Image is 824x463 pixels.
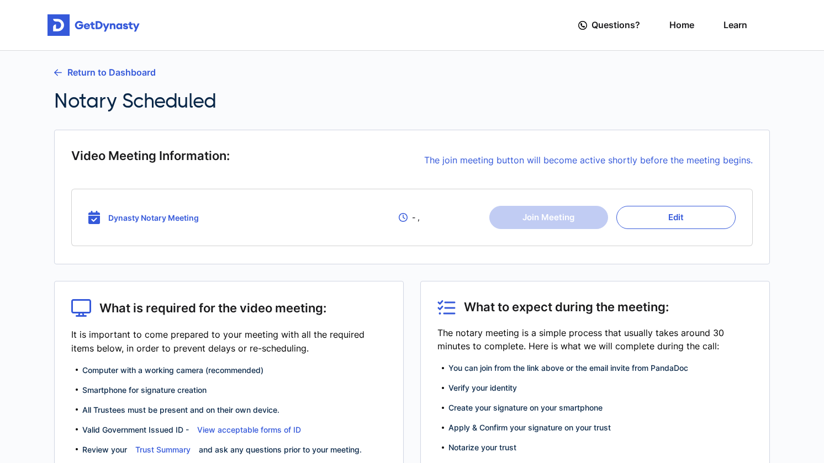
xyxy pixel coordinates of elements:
a: Learn [723,9,747,41]
div: - , [399,212,420,222]
span: Computer with a working camera (recommended) [82,364,387,376]
a: Questions? [578,9,640,41]
span: What to expect during the meeting: [464,299,669,315]
span: Valid Government Issued ID - [82,424,387,435]
img: Get started for free with Dynasty Trust Company [47,14,140,36]
span: What is required for the video meeting: [99,300,326,316]
a: View acceptable forms of ID [197,424,301,435]
span: Apply & Confirm your signature on your trust [448,422,753,433]
span: You can join from the link above or the email invite from PandaDoc [448,362,753,374]
span: Video Meeting Information: [71,148,230,164]
h2: Notary Scheduled [54,89,770,113]
span: Dynasty Notary Meeting [108,213,199,222]
a: Trust Summary [135,445,191,454]
div: It is important to come prepared to your meeting with all the required items below, in order to p... [71,328,387,355]
span: Verify your identity [448,382,753,393]
span: Create your signature on your smartphone [448,402,753,413]
span: All Trustees must be present and on their own device. [82,404,387,416]
a: Home [669,9,694,41]
span: Questions? [591,15,640,35]
span: Review your and ask any questions prior to your meeting. [82,444,387,455]
div: The notary meeting is a simple process that usually takes around 30 minutes to complete. Here is ... [437,326,753,354]
div: The join meeting button will become active shortly before the meeting begins. [424,153,753,167]
img: go back icon [54,69,62,76]
a: Return to Dashboard [54,58,156,86]
span: Smartphone for signature creation [82,384,387,396]
button: Edit [616,206,736,229]
span: Notarize your trust [448,441,753,453]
